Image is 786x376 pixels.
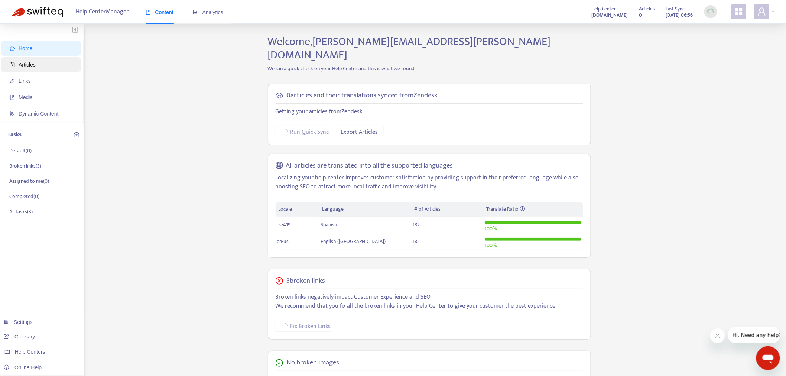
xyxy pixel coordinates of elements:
span: Help Center [592,5,616,13]
span: Welcome, [PERSON_NAME][EMAIL_ADDRESS][PERSON_NAME][DOMAIN_NAME] [268,32,551,64]
span: Hi. Need any help? [4,5,53,11]
span: Help Center Manager [76,5,129,19]
img: sync_loading.0b5143dde30e3a21642e.gif [706,7,715,16]
span: Links [19,78,31,84]
span: close-circle [276,277,283,285]
span: Help Centers [15,349,45,355]
iframe: Message from company [728,327,780,343]
span: global [276,162,283,170]
span: link [10,78,15,84]
th: # of Articles [412,202,483,217]
span: Last Sync [666,5,685,13]
span: appstore [734,7,743,16]
p: Broken links ( 3 ) [9,162,41,170]
button: Export Articles [335,126,384,137]
iframe: Button to launch messaging window [756,346,780,370]
span: 182 [413,237,420,246]
span: Articles [639,5,655,13]
span: 100 % [485,241,497,250]
span: account-book [10,62,15,67]
span: Spanish [321,220,337,229]
p: All tasks ( 3 ) [9,208,33,215]
span: Media [19,94,33,100]
span: Home [19,45,32,51]
span: loading [281,128,288,135]
p: Default ( 0 ) [9,147,32,155]
span: English ([GEOGRAPHIC_DATA]) [321,237,386,246]
p: Completed ( 0 ) [9,192,39,200]
h5: No broken images [287,359,340,367]
button: Fix Broken Links [276,320,331,332]
a: Online Help [4,364,42,370]
p: We ran a quick check on your Help Center and this is what we found [262,65,597,72]
span: loading [281,322,288,329]
h5: 3 broken links [287,277,325,285]
span: Dynamic Content [19,111,58,117]
span: home [10,46,15,51]
span: Articles [19,62,36,68]
span: container [10,111,15,116]
span: file-image [10,95,15,100]
span: cloud-sync [276,92,283,99]
strong: 0 [639,11,642,19]
a: [DOMAIN_NAME] [592,11,628,19]
strong: [DATE] 06:56 [666,11,693,19]
span: user [757,7,766,16]
span: Content [146,9,173,15]
span: book [146,10,151,15]
span: 182 [413,220,420,229]
iframe: Close message [710,328,725,343]
p: Assigned to me ( 0 ) [9,177,49,185]
h5: 0 articles and their translations synced from Zendesk [287,91,438,100]
span: plus-circle [74,132,79,137]
span: Run Quick Sync [290,127,329,137]
a: Settings [4,319,33,325]
a: Glossary [4,334,35,340]
p: Localizing your help center improves customer satisfaction by providing support in their preferre... [276,174,583,191]
span: 100 % [485,224,497,233]
span: area-chart [193,10,198,15]
th: Language [319,202,411,217]
p: Getting your articles from Zendesk ... [276,107,583,116]
p: Broken links negatively impact Customer Experience and SEO. We recommend that you fix all the bro... [276,293,583,311]
span: Fix Broken Links [290,322,331,331]
h5: All articles are translated into all the supported languages [286,162,453,170]
span: es-419 [277,220,291,229]
span: en-us [277,237,289,246]
button: Run Quick Sync [276,126,331,137]
p: Tasks [7,130,22,139]
div: Translate Ratio [486,205,580,213]
th: Locale [276,202,319,217]
img: Swifteq [11,7,63,17]
span: Analytics [193,9,223,15]
span: check-circle [276,359,283,367]
span: Export Articles [341,127,378,137]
